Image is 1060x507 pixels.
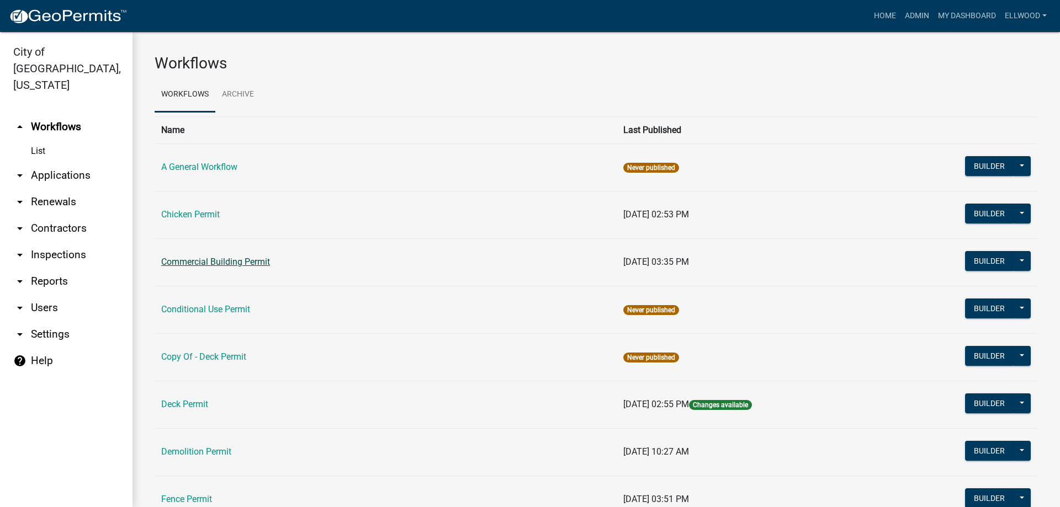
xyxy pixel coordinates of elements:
[13,195,26,209] i: arrow_drop_down
[161,257,270,267] a: Commercial Building Permit
[965,441,1014,461] button: Builder
[13,248,26,261] i: arrow_drop_down
[623,494,689,504] span: [DATE] 03:51 PM
[161,494,212,504] a: Fence Permit
[13,328,26,341] i: arrow_drop_down
[161,399,208,409] a: Deck Permit
[623,209,689,220] span: [DATE] 02:53 PM
[623,353,679,362] span: Never published
[13,120,26,134] i: arrow_drop_up
[623,399,689,409] span: [DATE] 02:55 PM
[155,116,617,143] th: Name
[13,354,26,367] i: help
[617,116,886,143] th: Last Published
[13,169,26,182] i: arrow_drop_down
[161,446,231,457] a: Demolition Permit
[155,54,1038,73] h3: Workflows
[13,301,26,314] i: arrow_drop_down
[965,393,1014,413] button: Builder
[934,6,1000,26] a: My Dashboard
[965,346,1014,366] button: Builder
[215,77,261,113] a: Archive
[623,446,689,457] span: [DATE] 10:27 AM
[870,6,900,26] a: Home
[13,222,26,235] i: arrow_drop_down
[965,251,1014,271] button: Builder
[161,351,246,362] a: Copy Of - Deck Permit
[623,257,689,267] span: [DATE] 03:35 PM
[965,204,1014,223] button: Builder
[1000,6,1051,26] a: Ellwood
[13,275,26,288] i: arrow_drop_down
[155,77,215,113] a: Workflows
[689,400,752,410] span: Changes available
[161,162,237,172] a: A General Workflow
[965,298,1014,318] button: Builder
[161,304,250,314] a: Conditional Use Permit
[623,305,679,315] span: Never published
[161,209,220,220] a: Chicken Permit
[900,6,934,26] a: Admin
[965,156,1014,176] button: Builder
[623,163,679,173] span: Never published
